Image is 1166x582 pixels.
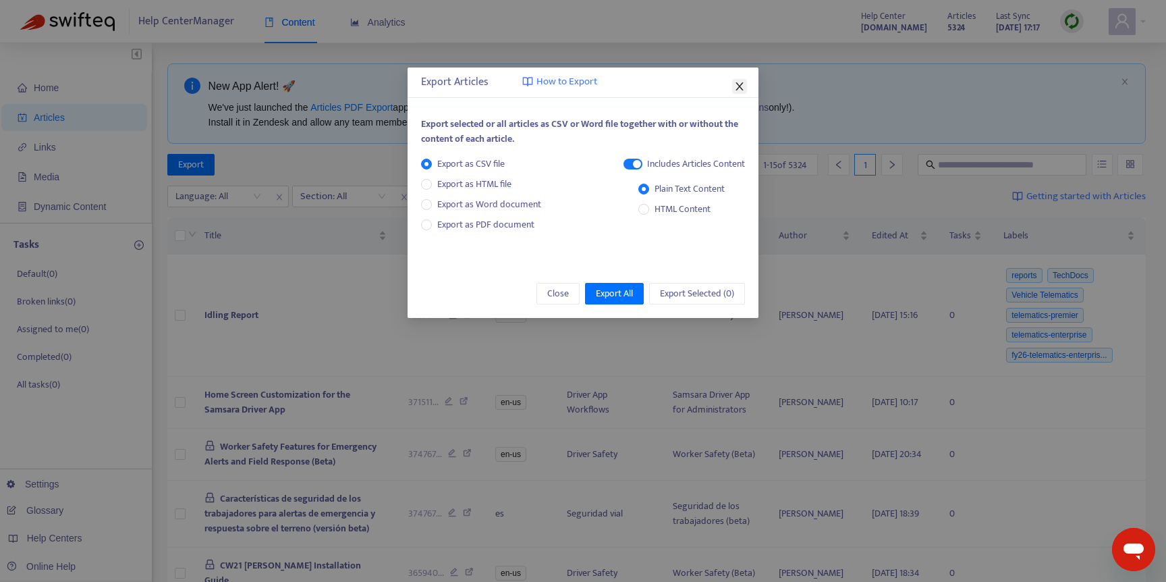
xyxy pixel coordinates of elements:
[522,74,597,90] a: How to Export
[536,283,580,305] button: Close
[437,217,534,232] span: Export as PDF document
[432,157,510,171] span: Export as CSV file
[432,177,517,192] span: Export as HTML file
[649,202,716,217] span: HTML Content
[734,81,745,92] span: close
[522,76,533,87] img: image-link
[647,157,745,171] div: Includes Articles Content
[732,79,747,94] button: Close
[596,286,633,301] span: Export All
[536,74,597,90] span: How to Export
[432,197,547,212] span: Export as Word document
[585,283,644,305] button: Export All
[649,182,730,196] span: Plain Text Content
[421,74,745,90] div: Export Articles
[421,116,738,147] span: Export selected or all articles as CSV or Word file together with or without the content of each ...
[1112,528,1155,571] iframe: Button to launch messaging window
[547,286,569,301] span: Close
[649,283,745,305] button: Export Selected (0)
